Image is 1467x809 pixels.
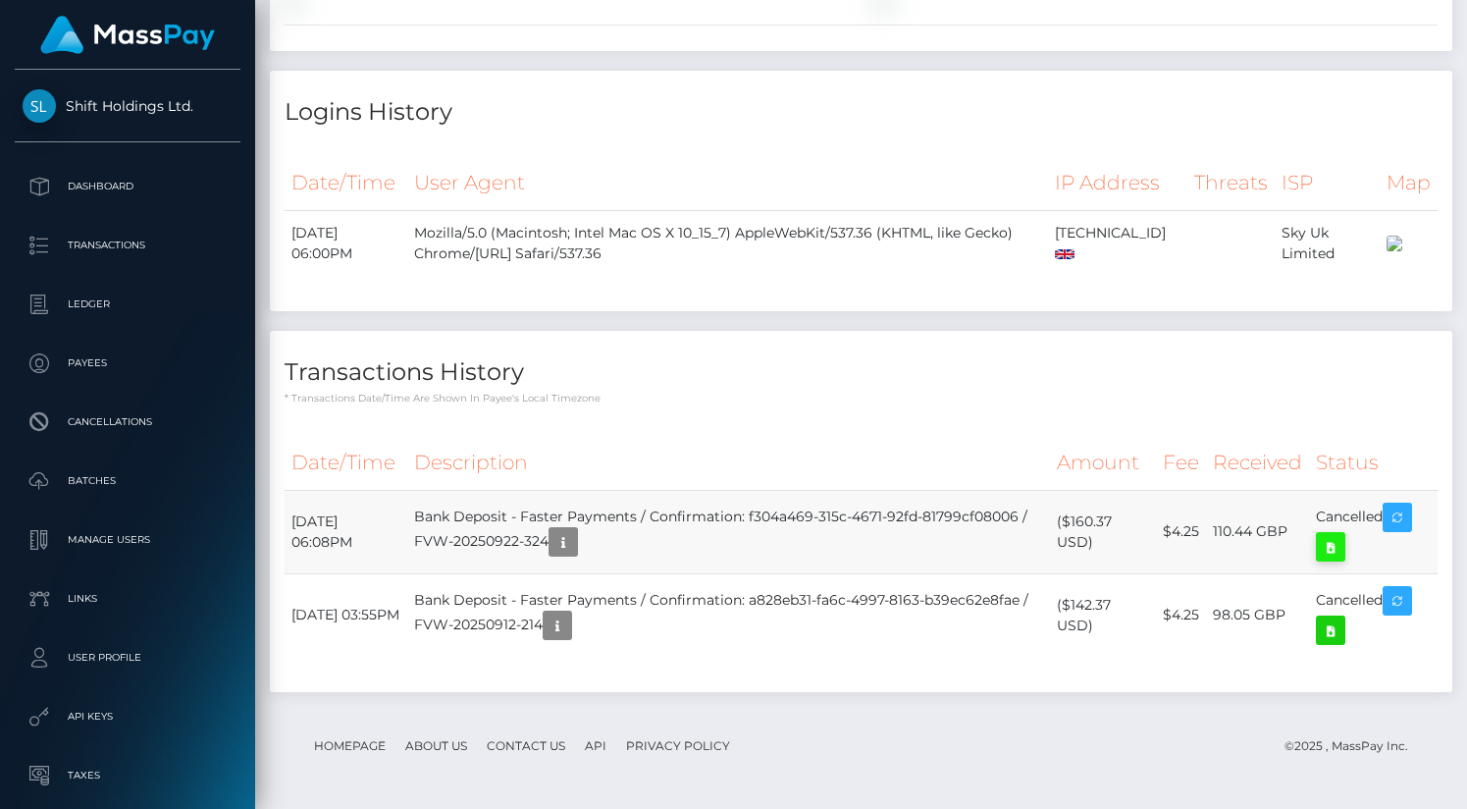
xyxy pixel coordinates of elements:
[15,633,240,682] a: User Profile
[1156,436,1206,490] th: Fee
[1275,210,1380,276] td: Sky Uk Limited
[479,730,573,761] a: Contact Us
[15,398,240,447] a: Cancellations
[23,525,233,555] p: Manage Users
[1187,156,1275,210] th: Threats
[285,436,407,490] th: Date/Time
[23,702,233,731] p: API Keys
[285,391,1438,405] p: * Transactions date/time are shown in payee's local timezone
[23,761,233,790] p: Taxes
[23,172,233,201] p: Dashboard
[15,751,240,800] a: Taxes
[15,221,240,270] a: Transactions
[15,280,240,329] a: Ledger
[407,573,1049,657] td: Bank Deposit - Faster Payments / Confirmation: a828eb31-fa6c-4997-8163-b39ec62e8fae / FVW-2025091...
[15,692,240,741] a: API Keys
[285,95,1438,130] h4: Logins History
[23,290,233,319] p: Ledger
[15,457,240,506] a: Batches
[618,730,738,761] a: Privacy Policy
[15,339,240,388] a: Payees
[285,490,407,573] td: [DATE] 06:08PM
[1048,156,1187,210] th: IP Address
[23,407,233,437] p: Cancellations
[1156,573,1206,657] td: $4.25
[407,490,1049,573] td: Bank Deposit - Faster Payments / Confirmation: f304a469-315c-4671-92fd-81799cf08006 / FVW-2025092...
[577,730,614,761] a: API
[23,89,56,123] img: Shift Holdings Ltd.
[1309,573,1438,657] td: Cancelled
[1380,156,1438,210] th: Map
[1206,490,1309,573] td: 110.44 GBP
[1206,436,1309,490] th: Received
[1055,249,1074,259] img: gb.png
[15,515,240,565] a: Manage Users
[285,210,407,276] td: [DATE] 06:00PM
[23,584,233,614] p: Links
[40,16,215,54] img: MassPay Logo
[1050,436,1156,490] th: Amount
[407,210,1048,276] td: Mozilla/5.0 (Macintosh; Intel Mac OS X 10_15_7) AppleWebKit/537.36 (KHTML, like Gecko) Chrome/[UR...
[1387,236,1402,251] img: 200x100
[285,355,1438,390] h4: Transactions History
[23,231,233,260] p: Transactions
[1309,436,1438,490] th: Status
[1050,490,1156,573] td: ($160.37 USD)
[15,97,240,115] span: Shift Holdings Ltd.
[1048,210,1187,276] td: [TECHNICAL_ID]
[1206,573,1309,657] td: 98.05 GBP
[1284,735,1423,757] div: © 2025 , MassPay Inc.
[285,156,407,210] th: Date/Time
[407,436,1049,490] th: Description
[23,466,233,496] p: Batches
[23,349,233,378] p: Payees
[285,573,407,657] td: [DATE] 03:55PM
[1156,490,1206,573] td: $4.25
[306,730,393,761] a: Homepage
[1050,573,1156,657] td: ($142.37 USD)
[23,643,233,673] p: User Profile
[15,574,240,623] a: Links
[15,162,240,211] a: Dashboard
[397,730,475,761] a: About Us
[1275,156,1380,210] th: ISP
[1309,490,1438,573] td: Cancelled
[407,156,1048,210] th: User Agent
